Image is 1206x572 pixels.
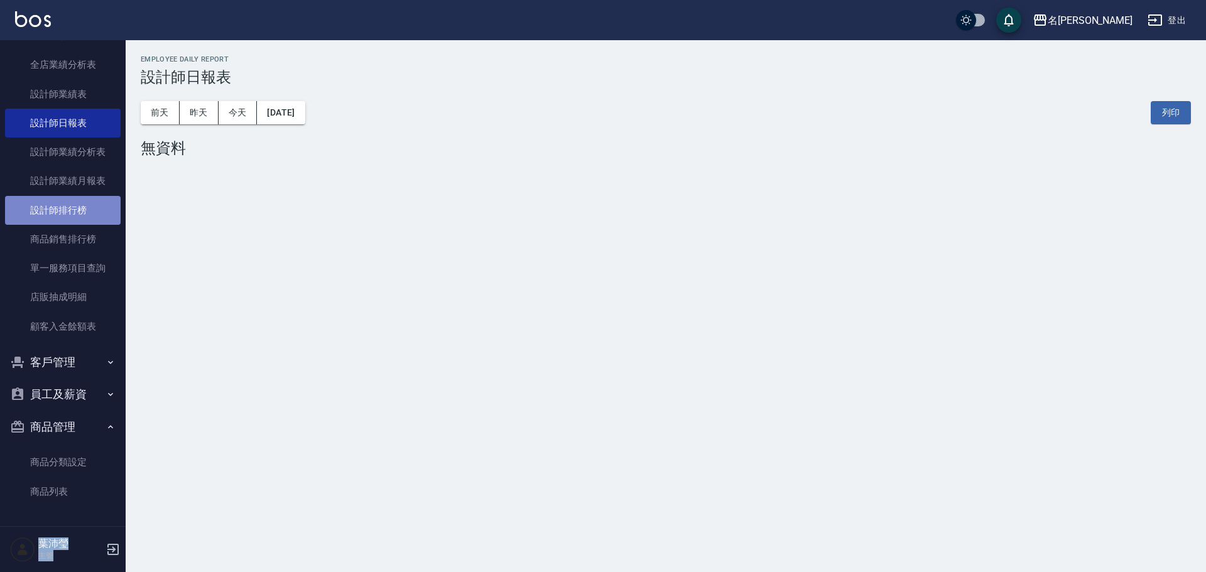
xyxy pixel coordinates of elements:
[180,101,219,124] button: 昨天
[5,254,121,283] a: 單一服務項目查詢
[257,101,305,124] button: [DATE]
[5,448,121,477] a: 商品分類設定
[5,196,121,225] a: 設計師排行榜
[5,283,121,311] a: 店販抽成明細
[5,312,121,341] a: 顧客入金餘額表
[38,537,102,550] h5: 葉沛瑩
[1028,8,1138,33] button: 名[PERSON_NAME]
[141,68,1191,86] h3: 設計師日報表
[219,101,258,124] button: 今天
[5,411,121,443] button: 商品管理
[5,138,121,166] a: 設計師業績分析表
[5,50,121,79] a: 全店業績分析表
[5,346,121,379] button: 客戶管理
[5,477,121,506] a: 商品列表
[5,166,121,195] a: 設計師業績月報表
[141,55,1191,63] h2: Employee Daily Report
[38,550,102,561] p: 主管
[1048,13,1133,28] div: 名[PERSON_NAME]
[996,8,1021,33] button: save
[5,109,121,138] a: 設計師日報表
[1143,9,1191,32] button: 登出
[5,378,121,411] button: 員工及薪資
[15,11,51,27] img: Logo
[141,101,180,124] button: 前天
[10,537,35,562] img: Person
[1151,101,1191,124] button: 列印
[5,225,121,254] a: 商品銷售排行榜
[5,80,121,109] a: 設計師業績表
[141,139,1191,157] div: 無資料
